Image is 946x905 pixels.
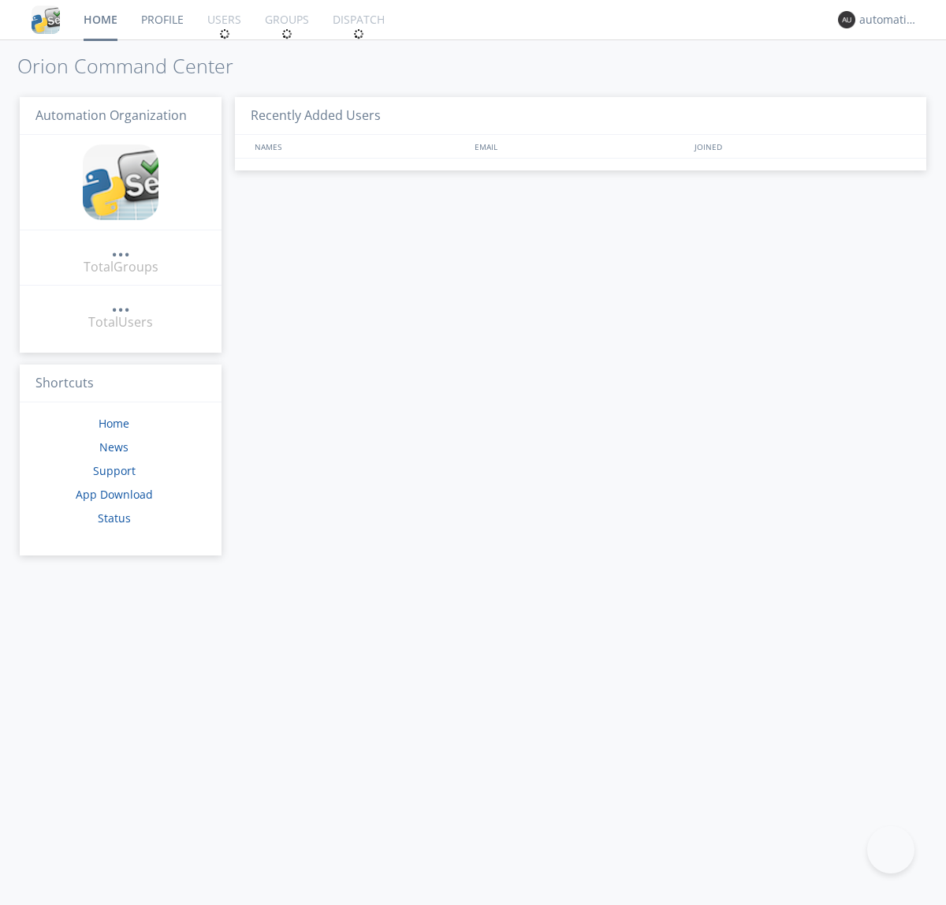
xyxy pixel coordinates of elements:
a: Home [99,416,129,431]
a: App Download [76,487,153,502]
span: Automation Organization [35,107,187,124]
img: cddb5a64eb264b2086981ab96f4c1ba7 [83,144,158,220]
img: spin.svg [281,28,292,39]
a: ... [111,295,130,313]
h3: Recently Added Users [235,97,926,136]
a: Support [93,463,136,478]
img: cddb5a64eb264b2086981ab96f4c1ba7 [32,6,60,34]
img: spin.svg [353,28,364,39]
iframe: Toggle Customer Support [867,826,914,873]
h3: Shortcuts [20,365,222,403]
img: 373638.png [838,11,855,28]
div: ... [111,295,130,311]
div: Total Groups [84,258,158,276]
div: NAMES [251,135,467,158]
div: automation+atlas0018 [859,12,918,28]
a: ... [111,240,130,258]
a: News [99,439,128,454]
a: Status [98,510,131,525]
div: JOINED [691,135,911,158]
img: spin.svg [219,28,230,39]
div: EMAIL [471,135,691,158]
div: Total Users [88,313,153,331]
div: ... [111,240,130,256]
